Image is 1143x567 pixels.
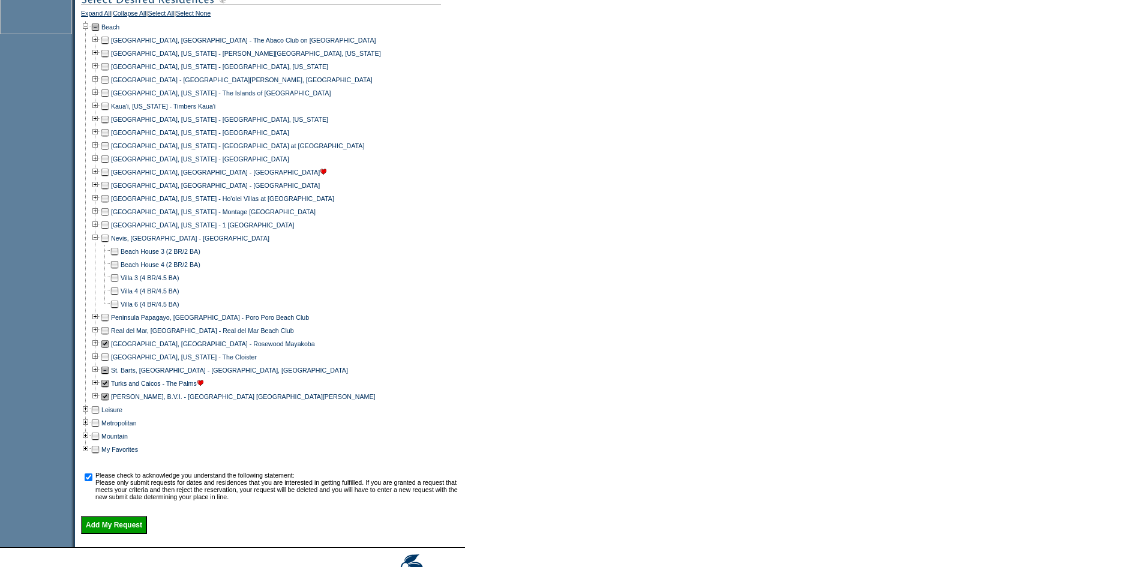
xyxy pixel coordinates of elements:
a: Leisure [101,406,122,413]
a: Metropolitan [101,419,137,427]
a: Real del Mar, [GEOGRAPHIC_DATA] - Real del Mar Beach Club [111,327,294,334]
a: [GEOGRAPHIC_DATA], [GEOGRAPHIC_DATA] - The Abaco Club on [GEOGRAPHIC_DATA] [111,37,376,44]
a: [PERSON_NAME], B.V.I. - [GEOGRAPHIC_DATA] [GEOGRAPHIC_DATA][PERSON_NAME] [111,393,376,400]
img: heart11.gif [197,380,203,386]
a: [GEOGRAPHIC_DATA], [GEOGRAPHIC_DATA] - [GEOGRAPHIC_DATA] [111,169,326,176]
a: Nevis, [GEOGRAPHIC_DATA] - [GEOGRAPHIC_DATA] [111,235,269,242]
a: [GEOGRAPHIC_DATA], [US_STATE] - [PERSON_NAME][GEOGRAPHIC_DATA], [US_STATE] [111,50,381,57]
a: [GEOGRAPHIC_DATA], [US_STATE] - [GEOGRAPHIC_DATA] [111,129,289,136]
a: [GEOGRAPHIC_DATA], [US_STATE] - [GEOGRAPHIC_DATA], [US_STATE] [111,63,328,70]
a: My Favorites [101,446,138,453]
a: [GEOGRAPHIC_DATA], [US_STATE] - [GEOGRAPHIC_DATA] [111,155,289,163]
a: Select None [176,10,211,20]
a: [GEOGRAPHIC_DATA], [GEOGRAPHIC_DATA] - Rosewood Mayakoba [111,340,315,347]
a: Select All [148,10,175,20]
a: Beach House 3 (2 BR/2 BA) [121,248,200,255]
a: Collapse All [113,10,146,20]
a: Kaua'i, [US_STATE] - Timbers Kaua'i [111,103,215,110]
a: Turks and Caicos - The Palms [111,380,203,387]
a: [GEOGRAPHIC_DATA] - [GEOGRAPHIC_DATA][PERSON_NAME], [GEOGRAPHIC_DATA] [111,76,373,83]
a: Beach [101,23,119,31]
a: [GEOGRAPHIC_DATA], [US_STATE] - [GEOGRAPHIC_DATA] at [GEOGRAPHIC_DATA] [111,142,364,149]
a: [GEOGRAPHIC_DATA], [US_STATE] - The Islands of [GEOGRAPHIC_DATA] [111,89,331,97]
td: Please check to acknowledge you understand the following statement: Please only submit requests f... [95,472,461,500]
a: [GEOGRAPHIC_DATA], [US_STATE] - Ho'olei Villas at [GEOGRAPHIC_DATA] [111,195,334,202]
input: Add My Request [81,516,147,534]
a: [GEOGRAPHIC_DATA], [GEOGRAPHIC_DATA] - [GEOGRAPHIC_DATA] [111,182,320,189]
a: [GEOGRAPHIC_DATA], [US_STATE] - [GEOGRAPHIC_DATA], [US_STATE] [111,116,328,123]
a: [GEOGRAPHIC_DATA], [US_STATE] - The Cloister [111,353,257,361]
a: St. Barts, [GEOGRAPHIC_DATA] - [GEOGRAPHIC_DATA], [GEOGRAPHIC_DATA] [111,367,348,374]
div: | | | [81,10,462,20]
a: Mountain [101,433,128,440]
a: Expand All [81,10,111,20]
a: [GEOGRAPHIC_DATA], [US_STATE] - 1 [GEOGRAPHIC_DATA] [111,221,295,229]
a: [GEOGRAPHIC_DATA], [US_STATE] - Montage [GEOGRAPHIC_DATA] [111,208,316,215]
img: heart11.gif [320,169,326,175]
a: Villa 4 (4 BR/4.5 BA) [121,287,179,295]
a: Peninsula Papagayo, [GEOGRAPHIC_DATA] - Poro Poro Beach Club [111,314,309,321]
a: Beach House 4 (2 BR/2 BA) [121,261,200,268]
a: Villa 3 (4 BR/4.5 BA) [121,274,179,281]
a: Villa 6 (4 BR/4.5 BA) [121,301,179,308]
